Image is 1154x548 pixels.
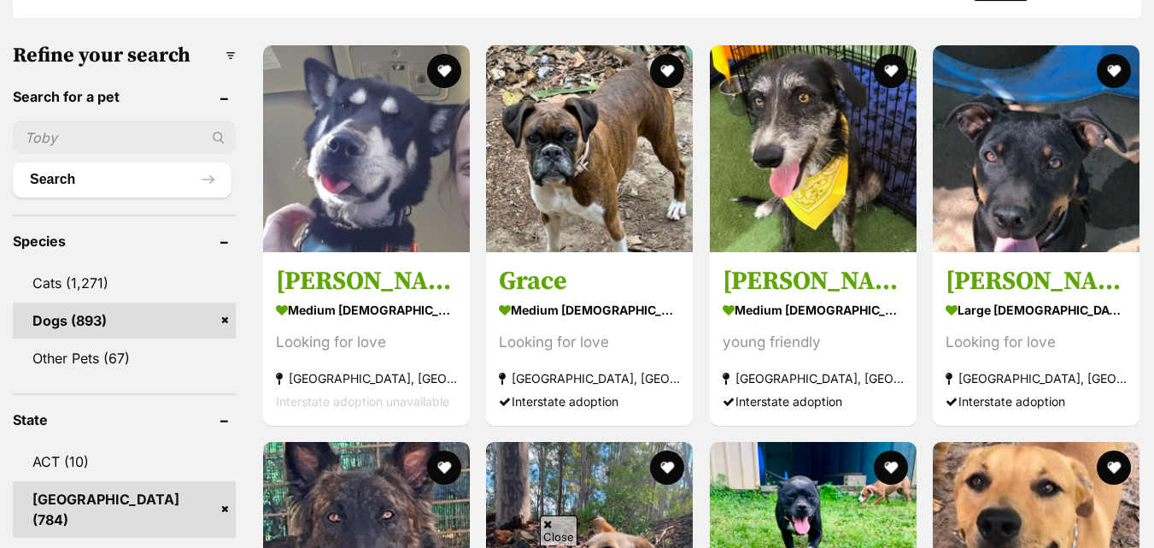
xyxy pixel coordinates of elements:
[933,45,1139,252] img: Lucy - Rottweiler x Australian Kelpie Dog
[499,331,680,354] div: Looking for love
[263,252,470,426] a: [PERSON_NAME] medium [DEMOGRAPHIC_DATA] Dog Looking for love [GEOGRAPHIC_DATA], [GEOGRAPHIC_DATA]...
[276,298,457,322] strong: medium [DEMOGRAPHIC_DATA] Dog
[1097,54,1131,88] button: favourite
[13,44,236,68] h3: Refine your search
[13,303,236,339] a: Dogs (893)
[946,390,1127,413] div: Interstate adoption
[13,340,236,376] a: Other Pets (67)
[13,444,236,480] a: ACT (10)
[276,265,457,298] h3: [PERSON_NAME]
[710,252,917,426] a: [PERSON_NAME] medium [DEMOGRAPHIC_DATA] Dog young friendly [GEOGRAPHIC_DATA], [GEOGRAPHIC_DATA] I...
[946,367,1127,390] strong: [GEOGRAPHIC_DATA], [GEOGRAPHIC_DATA]
[499,390,680,413] div: Interstate adoption
[13,89,236,104] header: Search for a pet
[1097,451,1131,485] button: favourite
[723,265,904,298] h3: [PERSON_NAME]
[540,516,577,545] span: Close
[263,45,470,252] img: Charlie - Siberian Husky x Labrador Retriever Dog
[499,298,680,322] strong: medium [DEMOGRAPHIC_DATA] Dog
[946,265,1127,298] h3: [PERSON_NAME]
[946,331,1127,354] div: Looking for love
[13,412,236,427] header: State
[276,394,449,409] span: Interstate adoption unavailable
[13,233,236,249] header: Species
[499,367,680,390] strong: [GEOGRAPHIC_DATA], [GEOGRAPHIC_DATA]
[874,54,908,88] button: favourite
[723,331,904,354] div: young friendly
[13,265,236,301] a: Cats (1,271)
[13,481,236,538] a: [GEOGRAPHIC_DATA] (784)
[427,54,461,88] button: favourite
[651,54,685,88] button: favourite
[874,451,908,485] button: favourite
[486,45,693,252] img: Grace - Boxer Dog
[723,390,904,413] div: Interstate adoption
[13,121,236,154] input: Toby
[710,45,917,252] img: Brandt - Australian Kelpie x Border Collie x Irish Wolfhound Dog
[499,265,680,298] h3: Grace
[723,298,904,322] strong: medium [DEMOGRAPHIC_DATA] Dog
[427,451,461,485] button: favourite
[723,367,904,390] strong: [GEOGRAPHIC_DATA], [GEOGRAPHIC_DATA]
[276,331,457,354] div: Looking for love
[486,252,693,426] a: Grace medium [DEMOGRAPHIC_DATA] Dog Looking for love [GEOGRAPHIC_DATA], [GEOGRAPHIC_DATA] Interst...
[946,298,1127,322] strong: large [DEMOGRAPHIC_DATA] Dog
[933,252,1139,426] a: [PERSON_NAME] large [DEMOGRAPHIC_DATA] Dog Looking for love [GEOGRAPHIC_DATA], [GEOGRAPHIC_DATA] ...
[13,162,231,197] button: Search
[276,367,457,390] strong: [GEOGRAPHIC_DATA], [GEOGRAPHIC_DATA]
[651,451,685,485] button: favourite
